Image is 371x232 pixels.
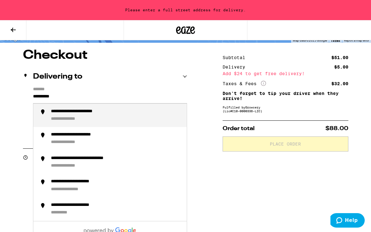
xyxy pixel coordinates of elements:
span: Order total [223,126,255,131]
h1: Checkout [23,49,187,62]
a: Terms [331,39,340,42]
div: $32.00 [331,81,348,86]
div: $51.00 [331,55,348,60]
h2: Delivering to [33,73,82,80]
a: Report a map error [344,39,369,42]
div: Taxes & Fees [223,81,266,86]
div: $5.00 [334,65,348,69]
div: Subtotal [223,55,250,60]
div: Fulfilled by Growcery (Lic# C10-0000336-LIC ) [223,105,348,113]
p: Don't forget to tip your driver when they arrive! [223,91,348,101]
span: Map data ©2025 Google [293,39,327,42]
div: Delivery [223,65,250,69]
button: Place Order [223,136,348,152]
div: Add $24 to get free delivery! [223,71,348,76]
span: Place Order [270,142,301,146]
iframe: Opens a widget where you can find more information [330,213,365,229]
span: $88.00 [325,126,348,131]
